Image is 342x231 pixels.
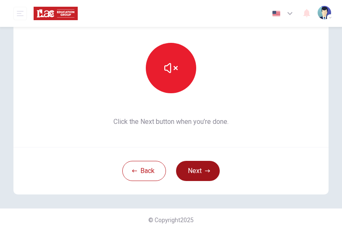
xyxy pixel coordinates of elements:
button: Next [176,161,220,181]
img: Profile picture [318,6,331,19]
img: en [271,10,281,17]
span: Click the Next button when you’re done. [89,117,253,127]
span: © Copyright 2025 [148,217,194,223]
img: ILAC logo [34,5,78,22]
button: Back [122,161,166,181]
button: open mobile menu [13,7,27,20]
